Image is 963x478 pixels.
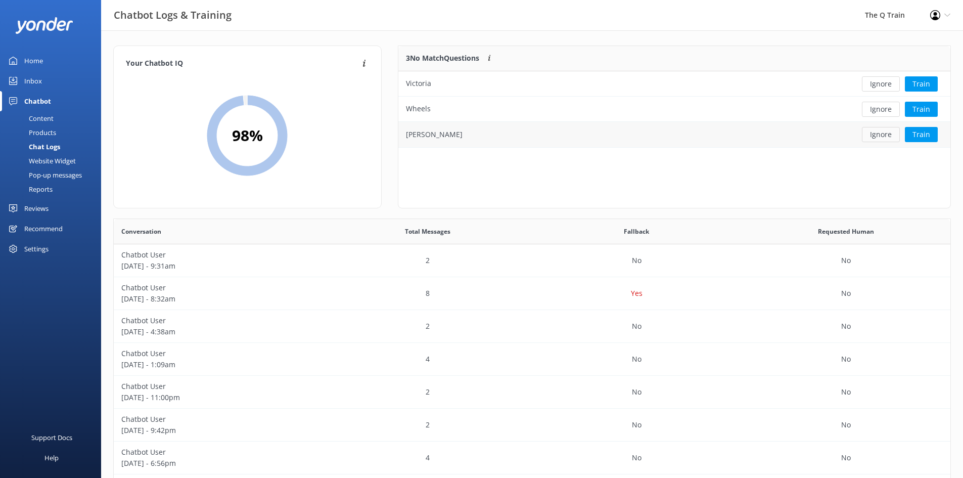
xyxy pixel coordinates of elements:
[6,182,101,196] a: Reports
[6,182,53,196] div: Reports
[406,103,431,114] div: Wheels
[121,315,315,326] p: Chatbot User
[24,219,63,239] div: Recommend
[862,76,900,92] button: Ignore
[632,419,641,430] p: No
[6,168,101,182] a: Pop-up messages
[114,343,950,376] div: row
[114,376,950,409] div: row
[841,419,851,430] p: No
[6,111,101,125] a: Content
[126,58,359,69] h4: Your Chatbot IQ
[121,458,315,469] p: [DATE] - 6:56pm
[426,255,430,266] p: 2
[426,288,430,299] p: 8
[426,354,430,365] p: 4
[841,354,851,365] p: No
[905,127,938,142] button: Train
[398,71,950,97] div: row
[841,452,851,463] p: No
[6,125,101,140] a: Products
[818,227,874,236] span: Requested Human
[121,348,315,359] p: Chatbot User
[862,102,900,117] button: Ignore
[121,381,315,392] p: Chatbot User
[905,76,938,92] button: Train
[24,198,49,219] div: Reviews
[426,321,430,332] p: 2
[114,409,950,442] div: row
[121,414,315,425] p: Chatbot User
[232,123,263,148] h2: 98 %
[6,154,76,168] div: Website Widget
[114,7,232,23] h3: Chatbot Logs & Training
[398,122,950,147] div: row
[6,125,56,140] div: Products
[44,448,59,468] div: Help
[6,140,101,154] a: Chat Logs
[6,111,54,125] div: Content
[398,71,950,147] div: grid
[632,354,641,365] p: No
[121,359,315,370] p: [DATE] - 1:09am
[121,293,315,305] p: [DATE] - 8:32am
[862,127,900,142] button: Ignore
[905,102,938,117] button: Train
[121,447,315,458] p: Chatbot User
[114,310,950,343] div: row
[632,321,641,332] p: No
[632,452,641,463] p: No
[24,239,49,259] div: Settings
[406,78,431,89] div: Victoria
[406,129,463,140] div: [PERSON_NAME]
[114,277,950,310] div: row
[24,71,42,91] div: Inbox
[426,386,430,398] p: 2
[15,17,73,34] img: yonder-white-logo.png
[426,452,430,463] p: 4
[405,227,450,236] span: Total Messages
[121,425,315,436] p: [DATE] - 9:42pm
[841,255,851,266] p: No
[841,288,851,299] p: No
[121,227,161,236] span: Conversation
[624,227,649,236] span: Fallback
[398,97,950,122] div: row
[6,140,60,154] div: Chat Logs
[114,442,950,474] div: row
[6,168,82,182] div: Pop-up messages
[841,386,851,398] p: No
[406,53,479,64] p: 3 No Match Questions
[6,154,101,168] a: Website Widget
[31,427,72,448] div: Support Docs
[632,255,641,266] p: No
[632,386,641,398] p: No
[121,282,315,293] p: Chatbot User
[121,392,315,403] p: [DATE] - 11:00pm
[121,326,315,337] p: [DATE] - 4:38am
[426,419,430,430] p: 2
[114,244,950,277] div: row
[121,249,315,260] p: Chatbot User
[631,288,643,299] p: Yes
[841,321,851,332] p: No
[24,51,43,71] div: Home
[24,91,51,111] div: Chatbot
[121,260,315,272] p: [DATE] - 9:31am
